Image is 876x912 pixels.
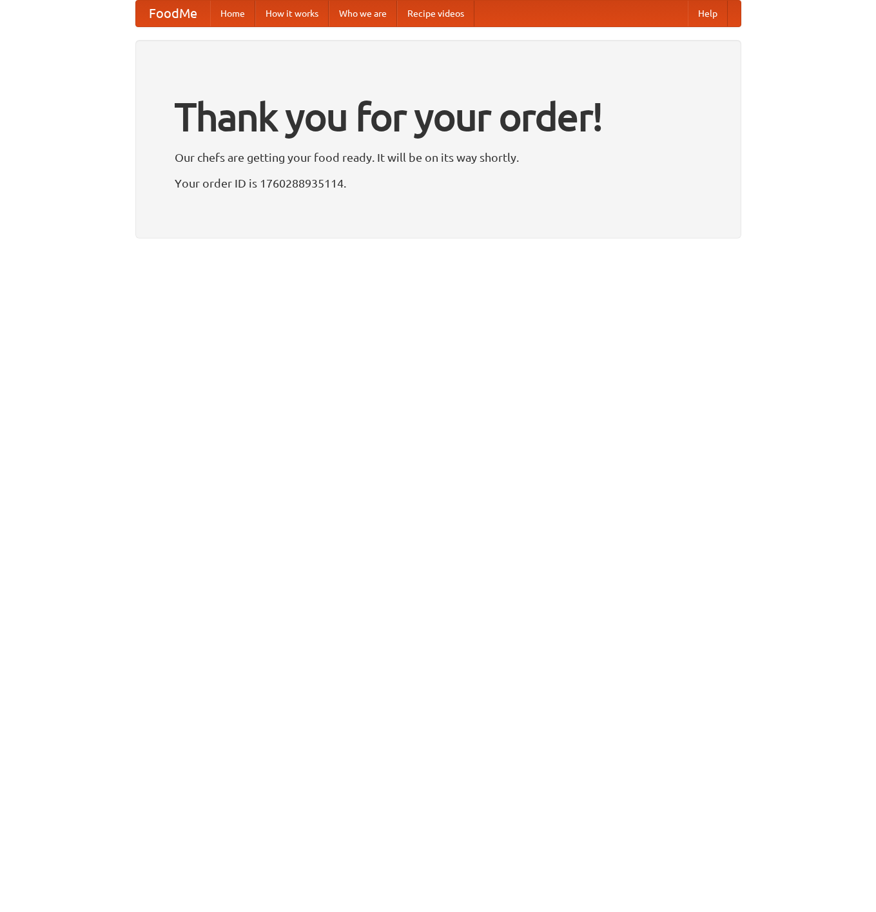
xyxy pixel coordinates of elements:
a: Recipe videos [397,1,474,26]
a: How it works [255,1,329,26]
p: Our chefs are getting your food ready. It will be on its way shortly. [175,148,702,167]
a: Help [688,1,728,26]
p: Your order ID is 1760288935114. [175,173,702,193]
a: Who we are [329,1,397,26]
a: Home [210,1,255,26]
h1: Thank you for your order! [175,86,702,148]
a: FoodMe [136,1,210,26]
